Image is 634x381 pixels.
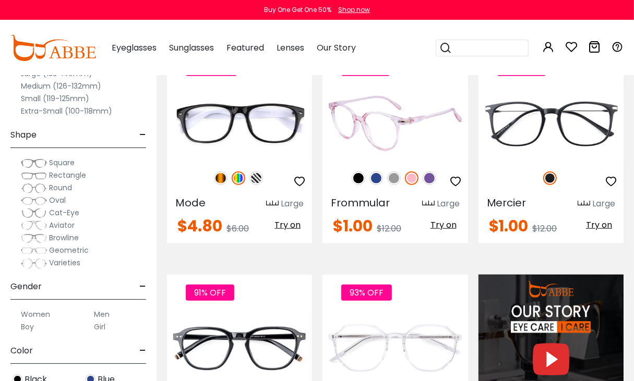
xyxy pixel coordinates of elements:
span: Lenses [277,42,304,54]
img: Oval.png [21,195,47,206]
img: Black [352,171,365,185]
label: Medium (126-132mm) [21,80,101,92]
img: Pink Frommular - Plastic ,Universal Bridge Fit [322,88,468,160]
img: Round.png [21,183,47,193]
img: Gray [387,171,401,185]
span: $1.00 [489,215,529,237]
img: size ruler [422,200,435,208]
label: Small (119-125mm) [21,92,89,105]
span: Try on [586,219,612,231]
span: Mercier [487,195,527,210]
span: Color [10,338,33,363]
button: Try on [427,218,460,232]
img: Cat-Eye.png [21,208,47,218]
span: - [139,338,146,363]
button: Try on [583,218,615,232]
span: - [139,274,146,299]
img: Pink [405,171,418,185]
span: 93% OFF [341,285,392,301]
img: Browline.png [21,233,47,243]
span: Gender [10,274,42,299]
span: Cat-Eye [49,207,79,218]
img: Multicolor [232,171,245,185]
span: $4.80 [177,215,222,237]
img: Square.png [21,158,47,168]
span: $1.00 [333,215,373,237]
div: Buy One Get One 50% [264,5,331,15]
img: Geometric.png [21,245,47,256]
span: Featured [226,42,264,54]
span: $12.00 [533,223,557,235]
span: Oval [49,195,66,205]
span: Varieties [49,257,80,268]
span: Mode [175,195,206,210]
img: size ruler [266,200,279,208]
div: Shop now [338,5,370,15]
div: Large [592,198,615,210]
span: Geometric [49,245,89,255]
span: Sunglasses [169,42,214,54]
span: Shape [10,122,37,148]
img: Multicolor Mode - Plastic ,Universal Bridge Fit [167,88,312,160]
span: Aviator [49,220,75,230]
a: Shop now [333,5,370,14]
span: $12.00 [377,223,401,235]
img: Varieties.png [21,258,47,269]
button: Try on [271,218,304,232]
span: Eyeglasses [112,42,157,54]
span: Frommular [331,195,390,210]
span: $6.00 [226,223,249,235]
img: Tortoise [214,171,228,185]
img: Aviator.png [21,220,47,231]
label: Boy [21,321,34,333]
span: - [139,122,146,148]
img: size ruler [578,200,590,208]
img: abbeglasses.com [10,35,96,61]
label: Women [21,308,50,321]
span: Square [49,157,75,168]
img: Pattern [249,171,263,185]
span: Round [49,182,72,193]
img: Matte Black [543,171,557,185]
span: Our Story [317,42,356,54]
img: Blue [369,171,383,185]
label: Girl [94,321,105,333]
span: Try on [274,219,301,231]
span: Browline [49,232,79,243]
div: Large [437,198,460,210]
label: Men [94,308,110,321]
span: Rectangle [49,170,86,180]
label: Extra-Small (100-118mm) [21,105,112,117]
div: Large [281,198,304,210]
img: Purple [423,171,436,185]
img: Matte-black Mercier - Plastic ,Universal Bridge Fit [479,88,624,160]
span: 91% OFF [186,285,234,301]
img: Rectangle.png [21,170,47,181]
span: Try on [430,219,457,231]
